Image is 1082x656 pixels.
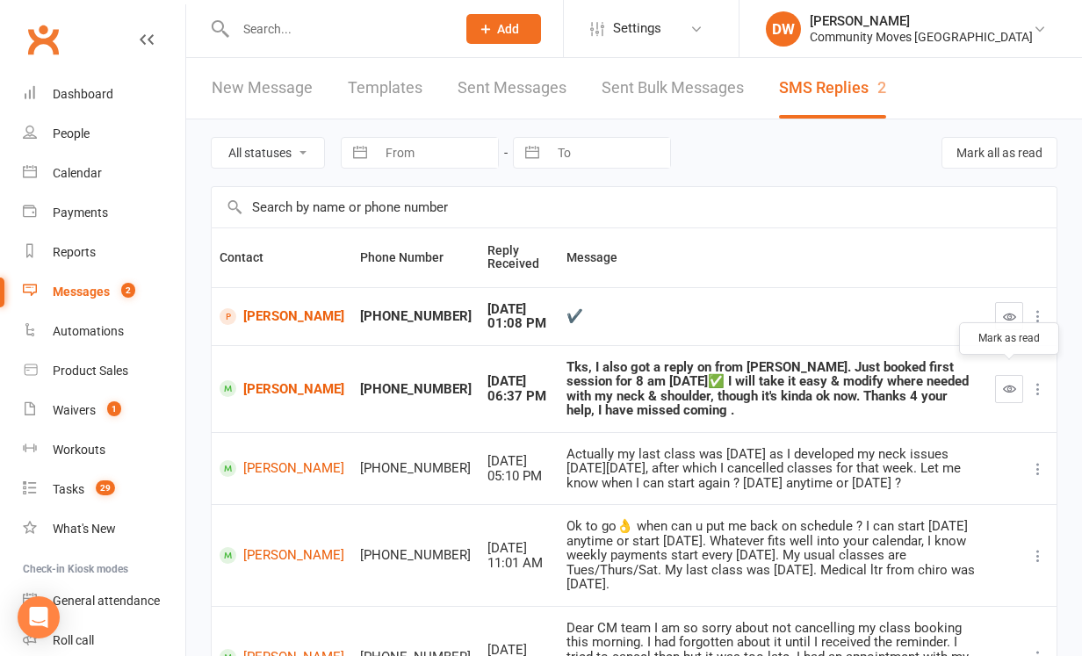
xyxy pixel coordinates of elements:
[53,364,128,378] div: Product Sales
[220,380,344,397] a: [PERSON_NAME]
[21,18,65,61] a: Clubworx
[360,548,472,563] div: [PHONE_NUMBER]
[613,9,661,48] span: Settings
[566,309,979,324] div: ✔️
[487,541,551,556] div: [DATE]
[348,58,422,119] a: Templates
[53,285,110,299] div: Messages
[230,17,444,41] input: Search...
[376,138,498,168] input: From
[23,351,185,391] a: Product Sales
[96,480,115,495] span: 29
[53,403,96,417] div: Waivers
[548,138,670,168] input: To
[941,137,1057,169] button: Mark all as read
[53,443,105,457] div: Workouts
[23,75,185,114] a: Dashboard
[559,228,987,287] th: Message
[360,382,472,397] div: [PHONE_NUMBER]
[497,22,519,36] span: Add
[212,58,313,119] a: New Message
[53,482,84,496] div: Tasks
[18,596,60,638] div: Open Intercom Messenger
[23,233,185,272] a: Reports
[53,126,90,141] div: People
[212,228,352,287] th: Contact
[53,205,108,220] div: Payments
[360,309,472,324] div: [PHONE_NUMBER]
[107,401,121,416] span: 1
[53,522,116,536] div: What's New
[602,58,744,119] a: Sent Bulk Messages
[487,454,551,469] div: [DATE]
[23,312,185,351] a: Automations
[53,324,124,338] div: Automations
[220,547,344,564] a: [PERSON_NAME]
[53,87,113,101] div: Dashboard
[487,302,551,317] div: [DATE]
[53,245,96,259] div: Reports
[766,11,801,47] div: DW
[53,633,94,647] div: Roll call
[810,13,1033,29] div: [PERSON_NAME]
[220,460,344,477] a: [PERSON_NAME]
[779,58,886,119] a: SMS Replies2
[23,154,185,193] a: Calendar
[566,360,979,418] div: Tks, I also got a reply on from [PERSON_NAME]. Just booked first session for 8 am [DATE]✅ I will ...
[23,581,185,621] a: General attendance kiosk mode
[220,308,344,325] a: [PERSON_NAME]
[23,470,185,509] a: Tasks 29
[23,509,185,549] a: What's New
[53,594,160,608] div: General attendance
[810,29,1033,45] div: Community Moves [GEOGRAPHIC_DATA]
[487,316,551,331] div: 01:08 PM
[23,391,185,430] a: Waivers 1
[212,187,1057,227] input: Search by name or phone number
[53,166,102,180] div: Calendar
[23,114,185,154] a: People
[487,556,551,571] div: 11:01 AM
[487,469,551,484] div: 05:10 PM
[487,374,551,389] div: [DATE]
[121,283,135,298] span: 2
[566,519,979,592] div: Ok to go👌 when can u put me back on schedule ? I can start [DATE] anytime or start [DATE]. Whatev...
[566,447,979,491] div: Actually my last class was [DATE] as I developed my neck issues [DATE][DATE], after which I cance...
[458,58,566,119] a: Sent Messages
[466,14,541,44] button: Add
[23,272,185,312] a: Messages 2
[877,78,886,97] div: 2
[487,389,551,404] div: 06:37 PM
[352,228,480,287] th: Phone Number
[23,430,185,470] a: Workouts
[23,193,185,233] a: Payments
[480,228,559,287] th: Reply Received
[360,461,472,476] div: [PHONE_NUMBER]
